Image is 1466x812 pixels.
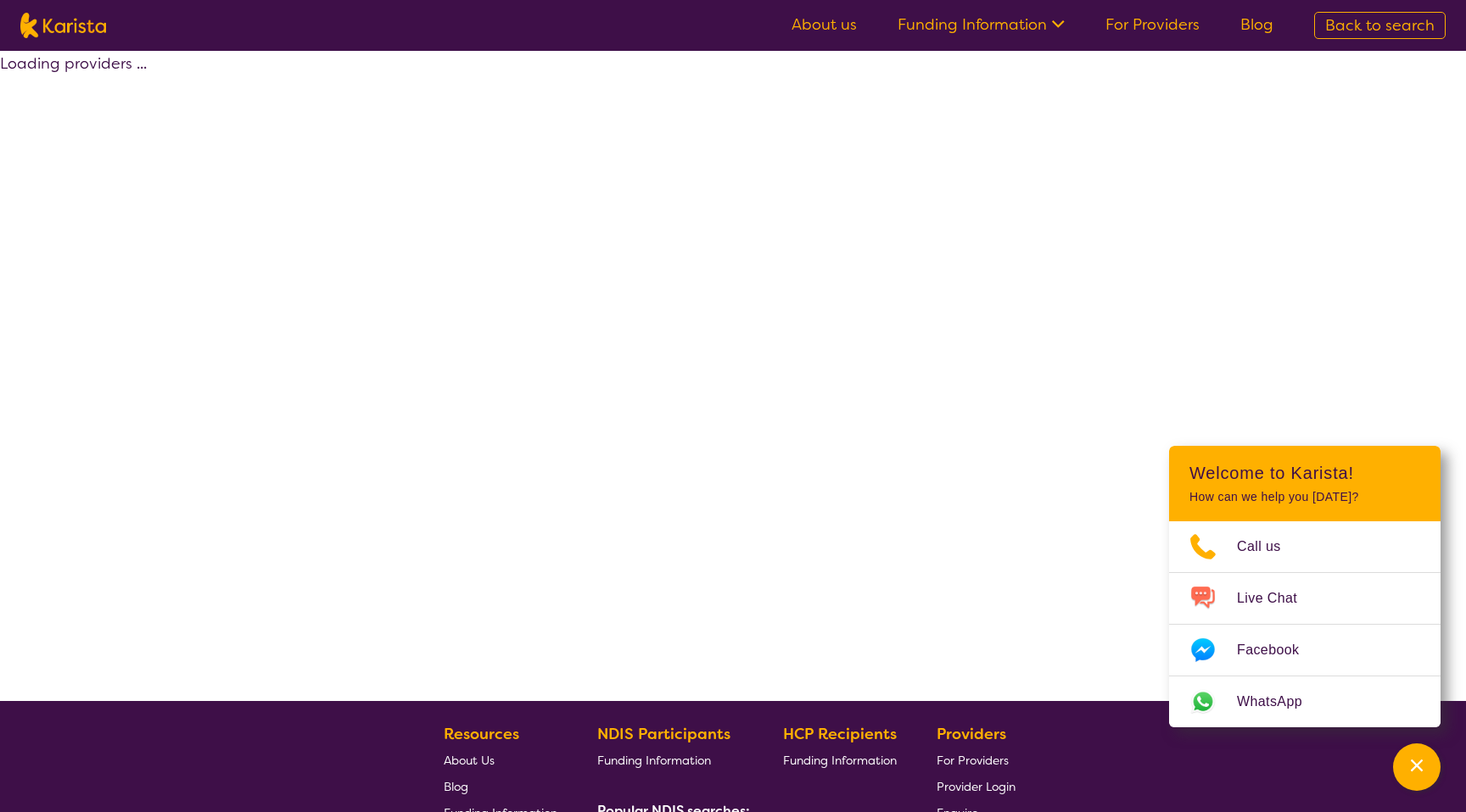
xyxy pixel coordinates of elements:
[1393,743,1441,791] button: Channel Menu
[20,13,106,38] img: Karista logo
[1237,534,1301,559] span: Call us
[792,14,857,35] a: About us
[1325,15,1435,36] span: Back to search
[1237,689,1323,715] span: WhatsApp
[597,753,711,768] span: Funding Information
[937,724,1006,744] b: Providers
[1314,12,1446,39] a: Back to search
[444,724,519,744] b: Resources
[1169,521,1441,727] ul: Choose channel
[783,747,897,773] a: Funding Information
[898,14,1065,35] a: Funding Information
[1169,446,1441,727] div: Channel Menu
[1189,490,1420,504] p: How can we help you [DATE]?
[1240,14,1273,35] a: Blog
[1237,586,1318,611] span: Live Chat
[1105,14,1200,35] a: For Providers
[1237,637,1319,663] span: Facebook
[937,779,1016,794] span: Provider Login
[783,724,897,744] b: HCP Recipients
[444,747,557,773] a: About Us
[783,753,897,768] span: Funding Information
[597,747,743,773] a: Funding Information
[1169,676,1441,727] a: Web link opens in a new tab.
[937,773,1016,799] a: Provider Login
[937,753,1009,768] span: For Providers
[444,753,495,768] span: About Us
[937,747,1016,773] a: For Providers
[1189,463,1420,483] h2: Welcome to Karista!
[444,773,557,799] a: Blog
[444,779,468,794] span: Blog
[597,724,730,744] b: NDIS Participants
